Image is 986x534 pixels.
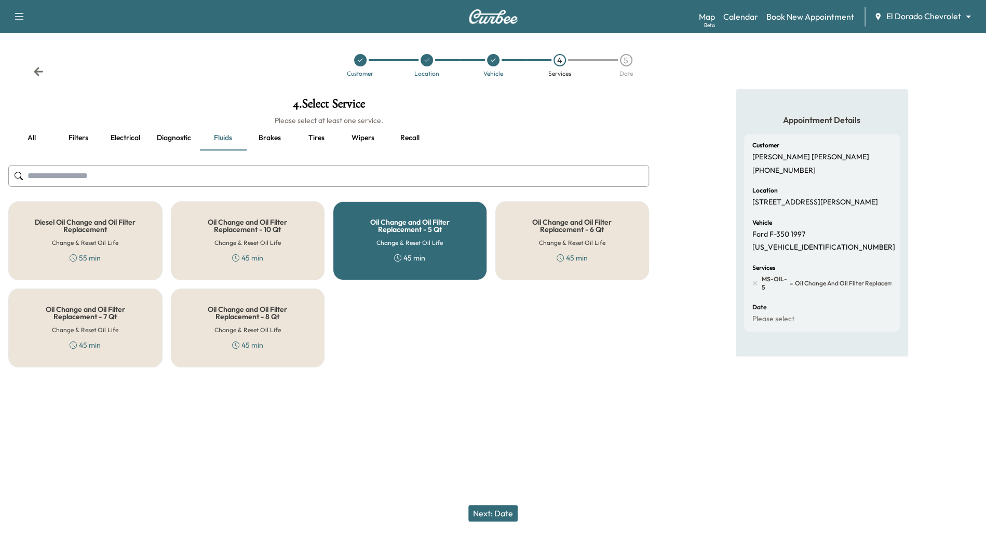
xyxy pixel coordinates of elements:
[214,325,281,335] h6: Change & Reset Oil Life
[347,71,373,77] div: Customer
[232,253,263,263] div: 45 min
[70,340,101,350] div: 45 min
[704,21,715,29] div: Beta
[8,98,649,115] h1: 4 . Select Service
[512,218,632,233] h5: Oil Change and Oil Filter Replacement - 6 Qt
[25,218,145,233] h5: Diesel Oil Change and Oil Filter Replacement
[199,126,246,150] button: Fluids
[539,238,605,248] h6: Change & Reset Oil Life
[619,71,633,77] div: Date
[52,325,118,335] h6: Change & Reset Oil Life
[8,126,55,150] button: all
[752,230,805,239] p: Ford F-350 1997
[752,142,779,148] h6: Customer
[699,10,715,23] a: MapBeta
[102,126,148,150] button: Electrical
[886,10,961,22] span: El Dorado Chevrolet
[752,265,775,271] h6: Services
[414,71,439,77] div: Location
[557,253,588,263] div: 45 min
[752,243,895,252] p: [US_VEHICLE_IDENTIFICATION_NUMBER]
[52,238,118,248] h6: Change & Reset Oil Life
[188,306,308,320] h5: Oil Change and Oil Filter Replacement - 8 Qt
[70,253,101,263] div: 55 min
[394,253,425,263] div: 45 min
[752,198,878,207] p: [STREET_ADDRESS][PERSON_NAME]
[376,238,443,248] h6: Change & Reset Oil Life
[55,126,102,150] button: Filters
[246,126,293,150] button: Brakes
[723,10,758,23] a: Calendar
[8,126,649,150] div: basic tabs example
[340,126,386,150] button: Wipers
[752,153,869,162] p: [PERSON_NAME] [PERSON_NAME]
[350,218,470,233] h5: Oil Change and Oil Filter Replacement - 5 Qt
[752,166,816,175] p: [PHONE_NUMBER]
[762,275,788,292] span: MS-OIL-5
[8,115,649,126] h6: Please select at least one service.
[148,126,199,150] button: Diagnostic
[232,340,263,350] div: 45 min
[293,126,340,150] button: Tires
[752,187,778,194] h6: Location
[33,66,44,77] div: Back
[548,71,571,77] div: Services
[188,218,308,233] h5: Oil Change and Oil Filter Replacement - 10 Qt
[25,306,145,320] h5: Oil Change and Oil Filter Replacement - 7 Qt
[766,10,854,23] a: Book New Appointment
[752,304,766,310] h6: Date
[483,71,503,77] div: Vehicle
[752,220,772,226] h6: Vehicle
[793,279,907,287] span: Oil Change and Oil Filter Replacement - 5 Qt
[744,114,900,126] h5: Appointment Details
[553,54,566,66] div: 4
[468,505,518,522] button: Next: Date
[214,238,281,248] h6: Change & Reset Oil Life
[788,278,793,289] span: -
[386,126,433,150] button: Recall
[468,9,518,24] img: Curbee Logo
[620,54,632,66] div: 5
[752,314,794,324] p: Please select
